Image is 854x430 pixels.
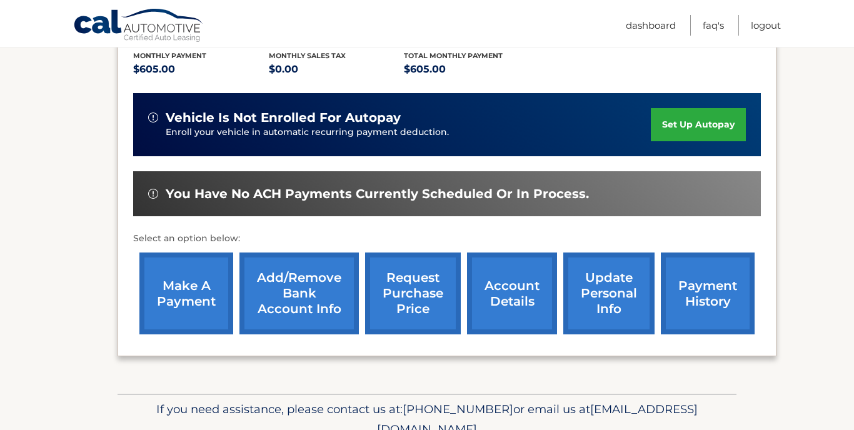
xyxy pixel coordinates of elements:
[133,61,269,78] p: $605.00
[139,252,233,334] a: make a payment
[166,110,401,126] span: vehicle is not enrolled for autopay
[626,15,676,36] a: Dashboard
[661,252,755,334] a: payment history
[166,186,589,202] span: You have no ACH payments currently scheduled or in process.
[148,112,158,122] img: alert-white.svg
[73,8,204,44] a: Cal Automotive
[166,126,651,139] p: Enroll your vehicle in automatic recurring payment deduction.
[269,61,404,78] p: $0.00
[703,15,724,36] a: FAQ's
[404,51,503,60] span: Total Monthly Payment
[651,108,746,141] a: set up autopay
[365,252,461,334] a: request purchase price
[148,189,158,199] img: alert-white.svg
[239,252,359,334] a: Add/Remove bank account info
[563,252,655,334] a: update personal info
[751,15,781,36] a: Logout
[467,252,557,334] a: account details
[133,51,206,60] span: Monthly Payment
[404,61,540,78] p: $605.00
[269,51,346,60] span: Monthly sales Tax
[133,231,761,246] p: Select an option below:
[403,402,513,416] span: [PHONE_NUMBER]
